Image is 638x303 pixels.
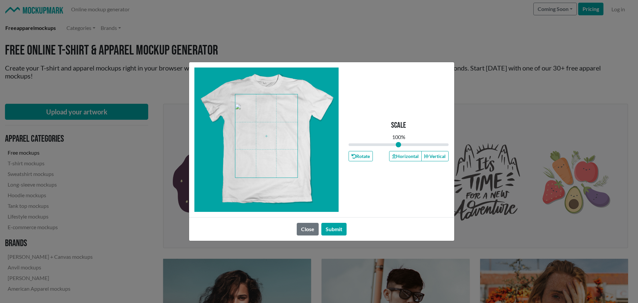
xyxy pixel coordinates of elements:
[389,151,422,161] button: Horizontal
[391,121,406,130] p: Scale
[421,151,449,161] button: Vertical
[321,223,347,235] button: Submit
[297,223,319,235] button: Close
[392,133,405,141] div: 100 %
[349,151,373,161] button: Rotate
